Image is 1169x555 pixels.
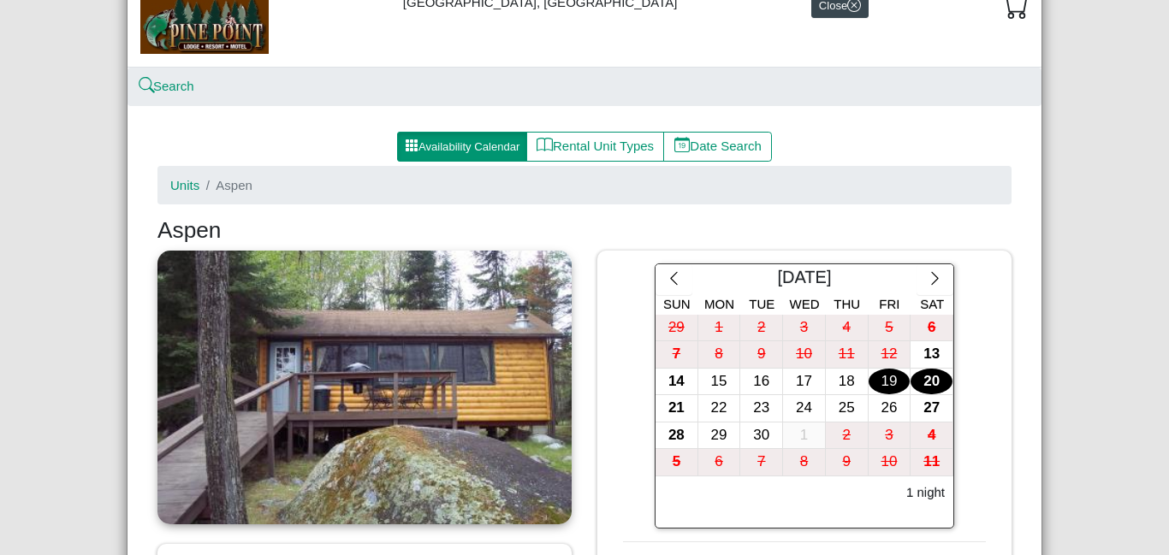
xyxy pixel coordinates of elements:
[663,132,772,162] button: calendar dateDate Search
[869,422,911,449] div: 3
[405,139,418,152] svg: grid3x3 gap fill
[826,315,868,341] div: 4
[698,449,741,476] button: 6
[656,315,698,342] button: 29
[698,395,740,422] div: 22
[537,137,553,153] svg: book
[911,422,953,450] button: 4
[911,341,953,369] button: 13
[704,297,734,311] span: Mon
[783,422,826,450] button: 1
[869,369,911,396] button: 19
[911,395,953,422] button: 27
[783,395,825,422] div: 24
[666,270,682,286] svg: chevron left
[656,341,698,369] button: 7
[911,449,953,476] button: 11
[869,341,911,369] button: 12
[826,369,868,395] div: 18
[879,297,899,311] span: Fri
[906,485,945,500] h6: 1 night
[692,264,917,295] div: [DATE]
[698,395,741,422] button: 22
[826,341,869,369] button: 11
[783,341,825,368] div: 10
[656,449,697,475] div: 5
[826,449,868,475] div: 9
[397,132,527,162] button: grid3x3 gap fillAvailability Calendar
[911,315,952,341] div: 6
[911,369,953,396] button: 20
[140,80,153,92] svg: search
[917,264,953,295] button: chevron right
[656,341,697,368] div: 7
[740,369,783,396] button: 16
[826,395,869,422] button: 25
[783,341,826,369] button: 10
[698,315,741,342] button: 1
[869,449,911,476] button: 10
[526,132,664,162] button: bookRental Unit Types
[698,422,741,450] button: 29
[783,422,825,449] div: 1
[783,369,825,395] div: 17
[698,369,741,396] button: 15
[869,422,911,450] button: 3
[783,449,826,476] button: 8
[869,315,911,342] button: 5
[216,178,252,192] span: Aspen
[911,315,953,342] button: 6
[826,422,869,450] button: 2
[790,297,820,311] span: Wed
[869,449,911,475] div: 10
[826,341,868,368] div: 11
[656,395,697,422] div: 21
[826,315,869,342] button: 4
[783,315,825,341] div: 3
[656,264,692,295] button: chevron left
[157,217,1012,245] h3: Aspen
[698,422,740,449] div: 29
[869,341,911,368] div: 12
[698,369,740,395] div: 15
[927,270,943,286] svg: chevron right
[656,315,697,341] div: 29
[834,297,860,311] span: Thu
[698,449,740,475] div: 6
[783,315,826,342] button: 3
[740,395,783,422] button: 23
[740,449,783,476] button: 7
[740,315,782,341] div: 2
[911,369,952,395] div: 20
[826,395,868,422] div: 25
[740,369,782,395] div: 16
[869,395,911,422] button: 26
[911,395,952,422] div: 27
[740,341,782,368] div: 9
[869,369,911,395] div: 19
[740,422,783,450] button: 30
[170,178,199,192] a: Units
[740,422,782,449] div: 30
[826,422,868,449] div: 2
[740,395,782,422] div: 23
[911,449,952,475] div: 11
[869,315,911,341] div: 5
[869,395,911,422] div: 26
[656,422,698,450] button: 28
[740,341,783,369] button: 9
[656,395,698,422] button: 21
[783,449,825,475] div: 8
[749,297,774,311] span: Tue
[663,297,691,311] span: Sun
[656,422,697,449] div: 28
[656,449,698,476] button: 5
[698,315,740,341] div: 1
[826,369,869,396] button: 18
[140,79,194,93] a: searchSearch
[826,449,869,476] button: 9
[656,369,697,395] div: 14
[911,341,952,368] div: 13
[783,369,826,396] button: 17
[740,449,782,475] div: 7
